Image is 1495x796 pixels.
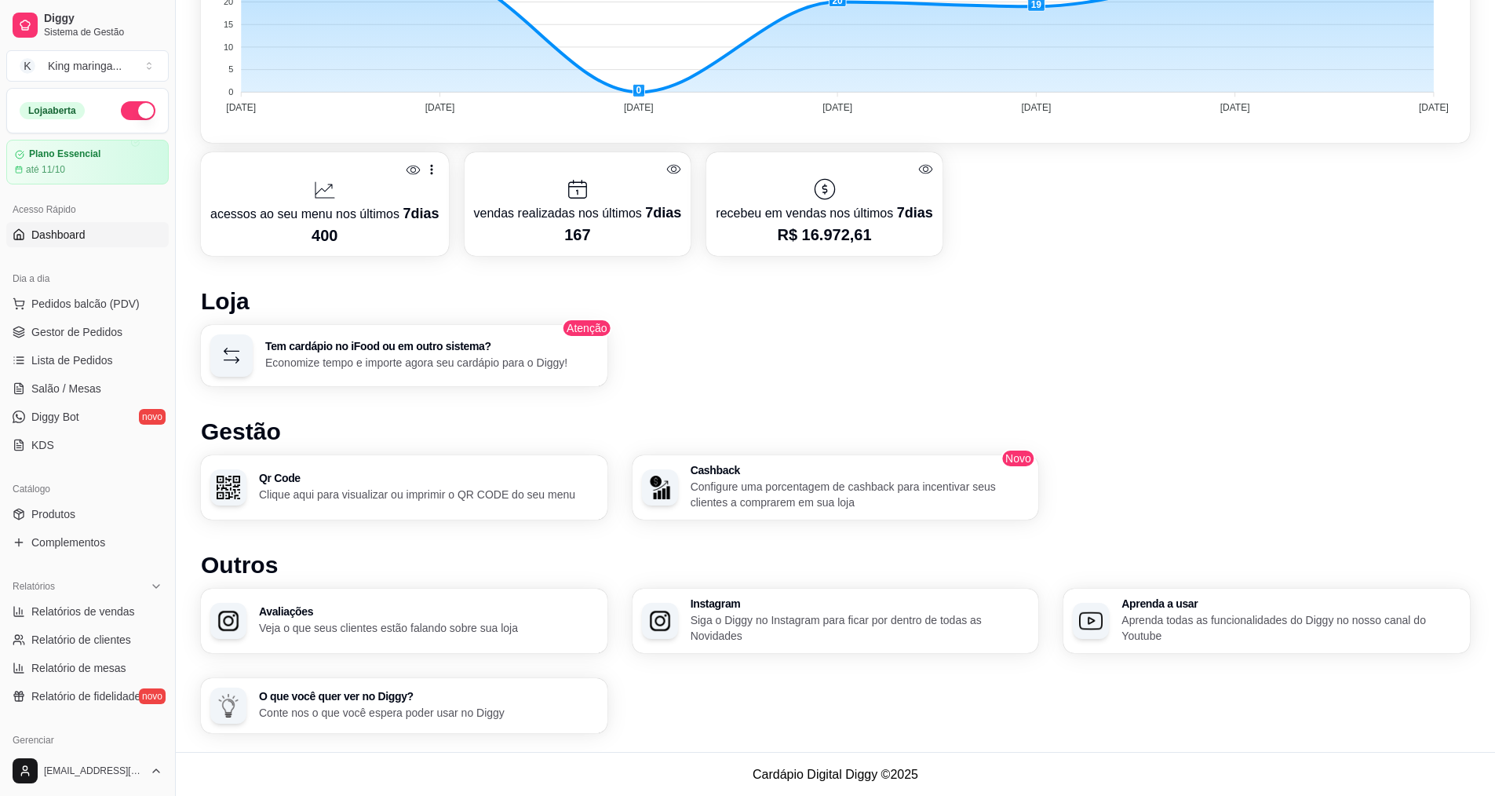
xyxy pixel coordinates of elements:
tspan: [DATE] [822,102,852,113]
span: Lista de Pedidos [31,352,113,368]
span: KDS [31,437,54,453]
button: InstagramInstagramSiga o Diggy no Instagram para ficar por dentro de todas as Novidades [633,589,1039,653]
div: Catálogo [6,477,169,502]
button: Aprenda a usarAprenda a usarAprenda todas as funcionalidades do Diggy no nosso canal do Youtube [1063,589,1470,653]
a: Dashboard [6,222,169,247]
a: KDS [6,433,169,458]
tspan: 10 [224,42,233,52]
img: Cashback [648,476,672,499]
span: Atenção [562,319,611,338]
p: Conte nos o que você espera poder usar no Diggy [259,705,598,721]
span: Novo [1001,449,1036,468]
button: [EMAIL_ADDRESS][DOMAIN_NAME] [6,752,169,790]
p: Clique aqui para visualizar ou imprimir o QR CODE do seu menu [259,487,598,502]
div: Loja aberta [20,102,85,119]
span: Complementos [31,535,105,550]
button: AvaliaçõesAvaliaçõesVeja o que seus clientes estão falando sobre sua loja [201,589,607,653]
button: Alterar Status [121,101,155,120]
h3: Aprenda a usar [1121,598,1460,609]
h3: Avaliações [259,606,598,617]
span: 7 dias [645,205,681,221]
button: CashbackCashbackConfigure uma porcentagem de cashback para incentivar seus clientes a comprarem e... [633,455,1039,520]
h1: Loja [201,287,1470,316]
a: Relatórios de vendas [6,599,169,624]
article: até 11/10 [26,163,65,176]
p: Veja o que seus clientes estão falando sobre sua loja [259,620,598,636]
h1: Gestão [201,418,1470,446]
tspan: 15 [224,20,233,29]
span: Relatório de clientes [31,632,131,648]
a: DiggySistema de Gestão [6,6,169,44]
button: Select a team [6,50,169,82]
p: vendas realizadas nos últimos [474,202,682,224]
tspan: [DATE] [226,102,256,113]
h3: Instagram [691,598,1030,609]
tspan: [DATE] [1419,102,1449,113]
img: Aprenda a usar [1079,609,1103,633]
a: Salão / Mesas [6,376,169,401]
a: Produtos [6,502,169,527]
button: O que você quer ver no Diggy?O que você quer ver no Diggy?Conte nos o que você espera poder usar ... [201,678,607,733]
div: Acesso Rápido [6,197,169,222]
p: Economize tempo e importe agora seu cardápio para o Diggy! [265,355,598,371]
span: [EMAIL_ADDRESS][DOMAIN_NAME] [44,765,144,777]
img: Instagram [648,609,672,633]
a: Gestor de Pedidos [6,319,169,345]
p: 400 [210,225,439,246]
div: Gerenciar [6,728,169,753]
p: R$ 16.972,61 [716,224,932,246]
h3: Cashback [691,465,1030,476]
a: Relatório de fidelidadenovo [6,684,169,709]
p: acessos ao seu menu nos últimos [210,203,439,225]
a: Complementos [6,530,169,555]
h1: Outros [201,551,1470,579]
p: Siga o Diggy no Instagram para ficar por dentro de todas as Novidades [691,612,1030,644]
tspan: 0 [228,87,233,97]
span: Diggy Bot [31,409,79,425]
h3: Qr Code [259,473,598,484]
p: recebeu em vendas nos últimos [716,202,932,224]
button: Tem cardápio no iFood ou em outro sistema?Economize tempo e importe agora seu cardápio para o Diggy! [201,325,607,386]
span: Dashboard [31,227,86,243]
button: Pedidos balcão (PDV) [6,291,169,316]
span: Salão / Mesas [31,381,101,396]
span: Relatórios de vendas [31,604,135,619]
a: Lista de Pedidos [6,348,169,373]
a: Relatório de mesas [6,655,169,681]
span: Pedidos balcão (PDV) [31,296,140,312]
span: Produtos [31,506,75,522]
span: Relatório de mesas [31,660,126,676]
span: Relatório de fidelidade [31,688,140,704]
h3: O que você quer ver no Diggy? [259,691,598,702]
tspan: 5 [228,64,233,74]
span: 7 dias [897,205,933,221]
a: Relatório de clientes [6,627,169,652]
p: Aprenda todas as funcionalidades do Diggy no nosso canal do Youtube [1121,612,1460,644]
span: Diggy [44,12,162,26]
img: O que você quer ver no Diggy? [217,694,240,717]
h3: Tem cardápio no iFood ou em outro sistema? [265,341,598,352]
div: Dia a dia [6,266,169,291]
tspan: [DATE] [425,102,455,113]
span: K [20,58,35,74]
tspan: [DATE] [1220,102,1250,113]
p: Configure uma porcentagem de cashback para incentivar seus clientes a comprarem em sua loja [691,479,1030,510]
tspan: [DATE] [1021,102,1051,113]
tspan: [DATE] [624,102,654,113]
span: Sistema de Gestão [44,26,162,38]
span: Relatórios [13,580,55,593]
a: Plano Essencialaté 11/10 [6,140,169,184]
img: Qr Code [217,476,240,499]
span: 7 dias [403,206,439,221]
span: Gestor de Pedidos [31,324,122,340]
a: Diggy Botnovo [6,404,169,429]
img: Avaliações [217,609,240,633]
article: Plano Essencial [29,148,100,160]
p: 167 [474,224,682,246]
div: King maringa ... [48,58,122,74]
button: Qr CodeQr CodeClique aqui para visualizar ou imprimir o QR CODE do seu menu [201,455,607,520]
